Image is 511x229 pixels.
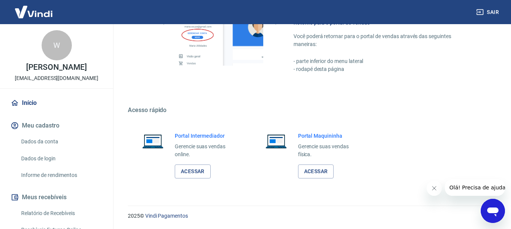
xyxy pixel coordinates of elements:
[298,143,361,158] p: Gerencie suas vendas física.
[298,132,361,140] h6: Portal Maquininha
[175,164,211,178] a: Acessar
[26,63,87,71] p: [PERSON_NAME]
[42,30,72,60] div: W
[481,199,505,223] iframe: Botão para abrir a janela de mensagens
[427,181,442,196] iframe: Fechar mensagem
[18,134,104,149] a: Dados da conta
[175,132,238,140] h6: Portal Intermediador
[9,117,104,134] button: Meu cadastro
[294,57,475,65] p: - parte inferior do menu lateral
[298,164,334,178] a: Acessar
[175,143,238,158] p: Gerencie suas vendas online.
[128,212,493,220] p: 2025 ©
[294,65,475,73] p: - rodapé desta página
[145,213,188,219] a: Vindi Pagamentos
[15,74,98,82] p: [EMAIL_ADDRESS][DOMAIN_NAME]
[18,168,104,183] a: Informe de rendimentos
[18,151,104,166] a: Dados de login
[128,106,493,114] h5: Acesso rápido
[475,5,502,19] button: Sair
[294,32,475,48] p: Você poderá retornar para o portal de vendas através das seguintes maneiras:
[260,132,292,150] img: Imagem de um notebook aberto
[9,95,104,111] a: Início
[9,0,58,23] img: Vindi
[5,5,64,11] span: Olá! Precisa de ajuda?
[137,132,169,150] img: Imagem de um notebook aberto
[9,189,104,206] button: Meus recebíveis
[445,179,505,196] iframe: Mensagem da empresa
[18,206,104,221] a: Relatório de Recebíveis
